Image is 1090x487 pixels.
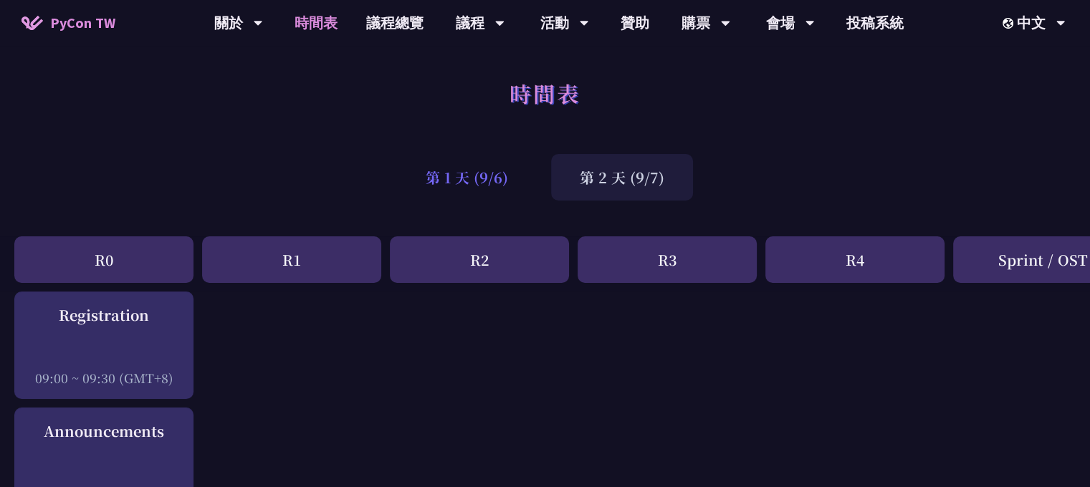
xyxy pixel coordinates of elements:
[21,304,186,326] div: Registration
[578,236,757,283] div: R3
[510,72,580,115] h1: 時間表
[397,154,537,201] div: 第 1 天 (9/6)
[21,369,186,387] div: 09:00 ~ 09:30 (GMT+8)
[21,16,43,30] img: Home icon of PyCon TW 2025
[21,420,186,442] div: Announcements
[551,154,693,201] div: 第 2 天 (9/7)
[390,236,569,283] div: R2
[1003,18,1017,29] img: Locale Icon
[50,12,115,34] span: PyCon TW
[765,236,945,283] div: R4
[202,236,381,283] div: R1
[7,5,130,41] a: PyCon TW
[14,236,193,283] div: R0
